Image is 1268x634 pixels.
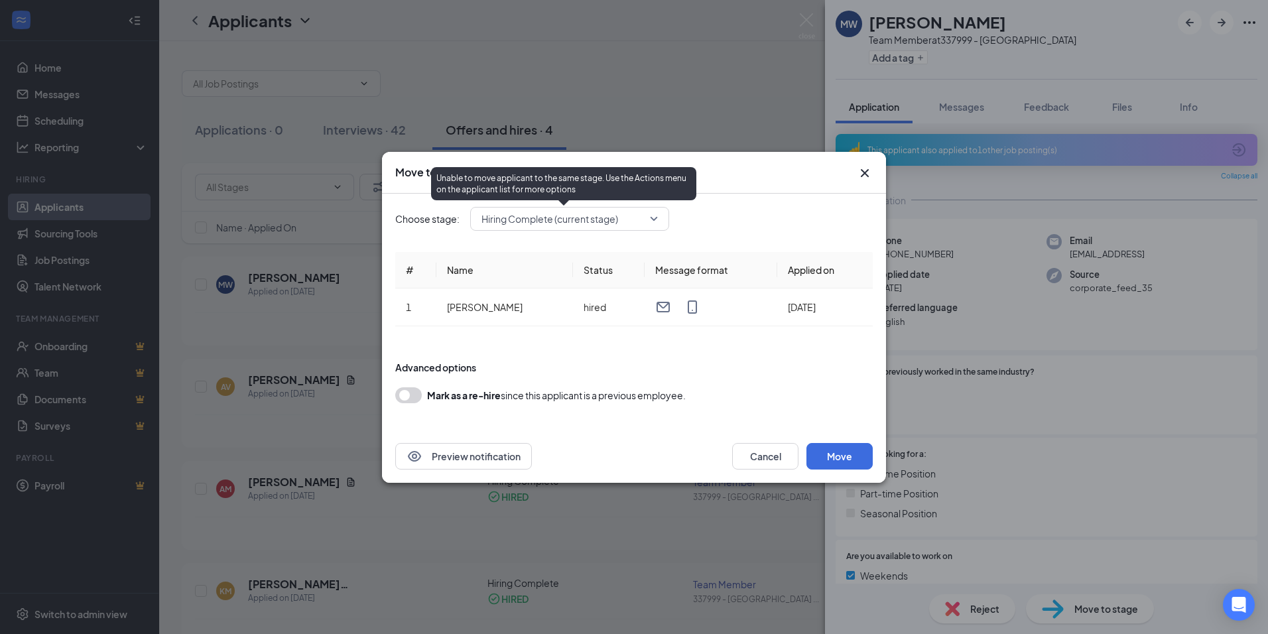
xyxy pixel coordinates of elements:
[406,301,411,313] span: 1
[573,288,644,326] td: hired
[732,443,798,470] button: Cancel
[1223,589,1255,621] div: Open Intercom Messenger
[857,165,873,181] svg: Cross
[857,165,873,181] button: Close
[481,209,618,229] span: Hiring Complete (current stage)
[427,389,501,401] b: Mark as a re-hire
[427,387,686,403] div: since this applicant is a previous employee.
[407,448,422,464] svg: Eye
[684,299,700,315] svg: MobileSms
[436,252,573,288] th: Name
[395,443,532,470] button: EyePreview notification
[777,288,873,326] td: [DATE]
[395,361,873,374] div: Advanced options
[395,212,460,226] span: Choose stage:
[436,288,573,326] td: [PERSON_NAME]
[573,252,644,288] th: Status
[655,299,671,315] svg: Email
[431,167,696,200] div: Unable to move applicant to the same stage. Use the Actions menu on the applicant list for more o...
[777,252,873,288] th: Applied on
[395,165,467,180] h3: Move to stage
[645,252,777,288] th: Message format
[395,252,436,288] th: #
[806,443,873,470] button: Move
